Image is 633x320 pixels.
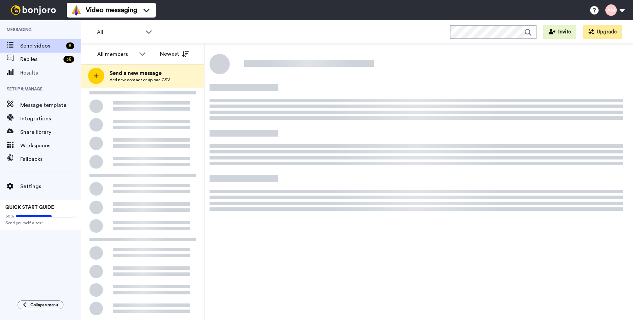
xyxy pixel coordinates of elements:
span: Settings [20,182,81,191]
span: Send a new message [110,69,170,77]
button: Newest [155,47,194,61]
span: Video messaging [86,5,137,15]
span: QUICK START GUIDE [5,205,54,210]
button: Invite [543,25,576,39]
span: Add new contact or upload CSV [110,77,170,83]
span: Integrations [20,115,81,123]
span: Results [20,69,81,77]
span: Replies [20,55,61,63]
span: Workspaces [20,142,81,150]
span: Send videos [20,42,63,50]
button: Collapse menu [18,300,63,309]
div: All members [97,50,136,58]
span: Share library [20,128,81,136]
span: Fallbacks [20,155,81,163]
div: 38 [63,56,74,63]
img: bj-logo-header-white.svg [8,5,59,15]
span: All [97,28,142,36]
img: vm-color.svg [71,5,82,16]
span: Collapse menu [30,302,58,308]
button: Upgrade [583,25,622,39]
div: 5 [66,42,74,49]
span: Send yourself a test [5,220,76,226]
span: 60% [5,213,14,219]
span: Message template [20,101,81,109]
